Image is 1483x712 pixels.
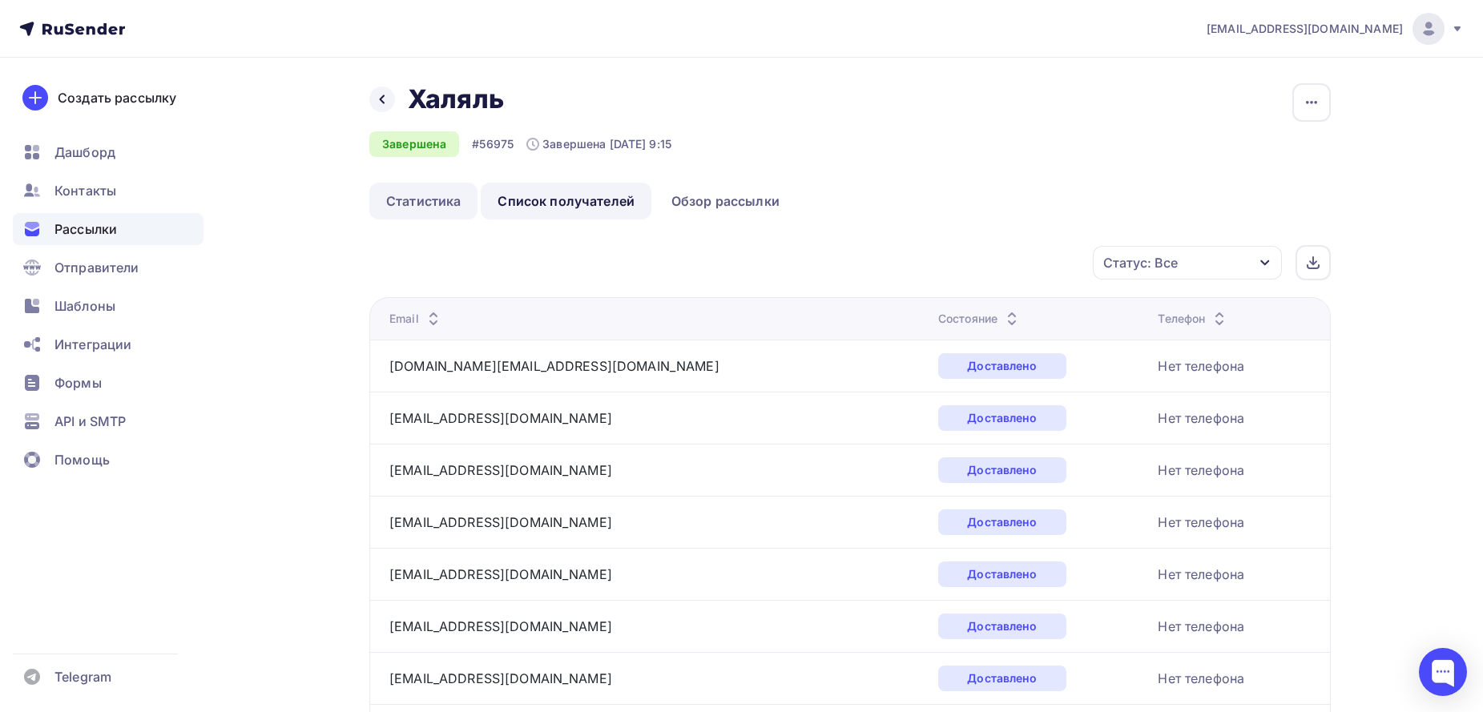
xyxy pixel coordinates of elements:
[1158,617,1244,636] div: Нет телефона
[389,566,612,582] a: [EMAIL_ADDRESS][DOMAIN_NAME]
[1092,245,1283,280] button: Статус: Все
[54,296,115,316] span: Шаблоны
[389,514,612,530] a: [EMAIL_ADDRESS][DOMAIN_NAME]
[54,143,115,162] span: Дашборд
[655,183,796,219] a: Обзор рассылки
[13,213,204,245] a: Рассылки
[13,251,204,284] a: Отправители
[481,183,651,219] a: Список получателей
[13,367,204,399] a: Формы
[1158,461,1244,480] div: Нет телефона
[389,311,443,327] div: Email
[54,450,110,469] span: Помощь
[54,667,111,686] span: Telegram
[13,290,204,322] a: Шаблоны
[1158,669,1244,688] div: Нет телефона
[1103,253,1178,272] div: Статус: Все
[472,136,514,152] div: #56975
[938,457,1066,483] div: Доставлено
[389,410,612,426] a: [EMAIL_ADDRESS][DOMAIN_NAME]
[1158,408,1244,428] div: Нет телефона
[1207,13,1464,45] a: [EMAIL_ADDRESS][DOMAIN_NAME]
[54,181,116,200] span: Контакты
[938,613,1066,639] div: Доставлено
[526,136,671,152] div: Завершена [DATE] 9:15
[369,131,459,157] div: Завершена
[54,412,126,431] span: API и SMTP
[389,462,612,478] a: [EMAIL_ADDRESS][DOMAIN_NAME]
[389,618,612,634] a: [EMAIL_ADDRESS][DOMAIN_NAME]
[1158,513,1244,532] div: Нет телефона
[938,405,1066,431] div: Доставлено
[938,561,1066,587] div: Доставлено
[389,670,612,686] a: [EMAIL_ADDRESS][DOMAIN_NAME]
[389,358,719,374] a: [DOMAIN_NAME][EMAIL_ADDRESS][DOMAIN_NAME]
[369,183,478,219] a: Статистика
[938,509,1066,535] div: Доставлено
[13,175,204,207] a: Контакты
[938,666,1066,691] div: Доставлено
[408,83,504,115] h2: Халяль
[54,335,131,354] span: Интеграции
[54,258,139,277] span: Отправители
[13,136,204,168] a: Дашборд
[1158,356,1244,376] div: Нет телефона
[54,373,102,392] span: Формы
[1158,311,1229,327] div: Телефон
[1207,21,1403,37] span: [EMAIL_ADDRESS][DOMAIN_NAME]
[938,311,1022,327] div: Состояние
[54,219,117,239] span: Рассылки
[58,88,176,107] div: Создать рассылку
[1158,565,1244,584] div: Нет телефона
[938,353,1066,379] div: Доставлено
